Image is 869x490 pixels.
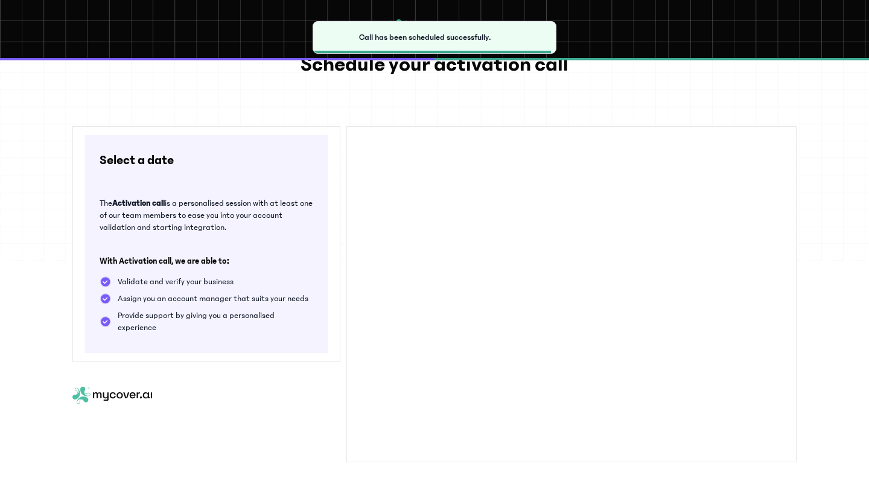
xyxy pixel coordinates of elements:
h3: Select a date [100,154,313,167]
p: Validate and verify your business [118,276,234,288]
button: Close [534,31,546,43]
b: Activation call [112,199,165,208]
h3: With Activation call, we are able to: [100,255,313,267]
p: Provide support by giving you a personalised experience [118,310,313,334]
span: Call has been scheduled successfully. [359,33,491,42]
iframe: Select a Date & Time - Calendly [347,127,796,462]
p: The is a personalised session with at least one of our team members to ease you into your account... [100,197,313,234]
p: Assign you an account manager that suits your needs [118,293,308,305]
